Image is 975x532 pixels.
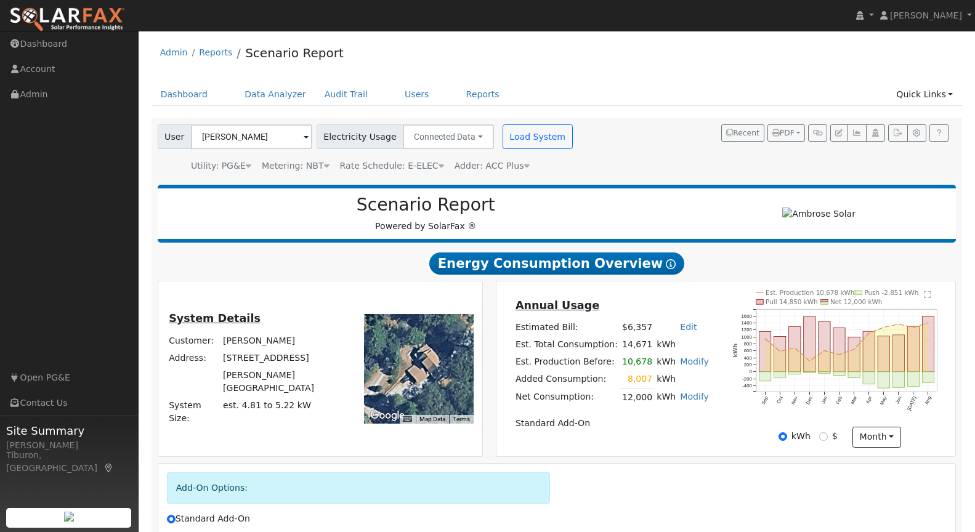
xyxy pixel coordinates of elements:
[742,327,752,332] text: 1200
[191,159,251,172] div: Utility: PG&E
[680,357,709,366] a: Modify
[764,337,766,339] circle: onclick=""
[262,159,330,172] div: Metering: NBT
[655,388,678,406] td: kWh
[742,334,752,340] text: 1000
[744,341,752,347] text: 800
[774,337,786,372] rect: onclick=""
[620,318,654,336] td: $6,357
[620,388,654,406] td: 12,000
[64,512,74,522] img: retrieve
[395,83,439,106] a: Users
[235,83,315,106] a: Data Analyzer
[794,347,796,349] circle: onclick=""
[819,321,830,372] rect: onclick=""
[455,159,530,172] div: Adder: ACC Plus
[167,332,221,349] td: Customer:
[838,354,840,356] circle: onclick=""
[809,360,811,362] circle: onclick=""
[167,515,176,523] input: Standard Add-On
[819,432,828,441] input: $
[767,124,805,142] button: PDF
[221,366,341,397] td: [PERSON_NAME][GEOGRAPHIC_DATA]
[850,395,859,405] text: Mar
[403,124,494,149] button: Connected Data
[367,408,408,424] img: Google
[620,371,654,389] td: 8,007
[453,416,470,422] a: Terms (opens in new tab)
[732,344,738,358] text: kWh
[865,395,873,405] text: Apr
[199,47,232,57] a: Reports
[776,395,785,404] text: Oct
[833,372,845,376] rect: onclick=""
[317,124,403,149] span: Electricity Usage
[893,335,905,372] rect: onclick=""
[429,252,684,275] span: Energy Consumption Overview
[315,83,377,106] a: Audit Trail
[852,427,901,448] button: month
[759,372,771,381] rect: onclick=""
[782,208,856,220] img: Ambrose Solar
[887,83,962,106] a: Quick Links
[863,331,875,372] rect: onclick=""
[620,336,654,353] td: 14,671
[170,195,681,216] h2: Scenario Report
[9,7,125,33] img: SolarFax
[833,328,845,372] rect: onclick=""
[888,124,907,142] button: Export Interval Data
[823,350,825,352] circle: onclick=""
[819,372,830,374] rect: onclick=""
[779,432,787,441] input: kWh
[772,129,795,137] span: PDF
[929,124,949,142] a: Help Link
[655,371,678,389] td: kWh
[223,400,311,410] span: est. 4.81 to 5.22 kW
[245,46,344,60] a: Scenario Report
[894,395,902,405] text: Jun
[879,395,888,406] text: May
[340,161,444,171] span: Alias: HETOUCN
[766,298,818,305] text: Pull 14,850 kWh
[868,332,870,334] circle: onclick=""
[779,350,781,352] circle: onclick=""
[898,323,900,325] circle: onclick=""
[516,299,599,312] u: Annual Usage
[906,395,917,411] text: [DATE]
[742,383,751,389] text: -400
[513,388,620,406] td: Net Consumption:
[721,124,764,142] button: Recent
[744,355,752,361] text: 400
[761,395,769,405] text: Sep
[820,395,828,405] text: Jan
[913,326,915,328] circle: onclick=""
[513,414,711,432] td: Standard Add-On
[167,472,551,504] div: Add-On Options:
[928,322,929,324] circle: onclick=""
[863,372,875,384] rect: onclick=""
[908,326,920,372] rect: onclick=""
[883,326,885,328] circle: onclick=""
[774,372,786,377] rect: onclick=""
[680,392,709,401] a: Modify
[805,395,814,405] text: Dec
[744,348,752,353] text: 600
[513,318,620,336] td: Estimated Bill:
[169,312,261,324] u: System Details
[513,353,620,371] td: Est. Production Before:
[923,372,934,382] rect: onclick=""
[804,372,815,373] rect: onclick=""
[848,337,860,372] rect: onclick=""
[403,415,411,424] button: Keyboard shortcuts
[167,349,221,366] td: Address:
[789,372,801,374] rect: onclick=""
[742,376,751,382] text: -200
[221,397,341,427] td: System Size
[6,449,132,475] div: Tiburon, [GEOGRAPHIC_DATA]
[742,313,752,319] text: 1600
[866,124,885,142] button: Login As
[457,83,509,106] a: Reports
[835,395,844,405] text: Feb
[160,47,188,57] a: Admin
[878,336,889,372] rect: onclick=""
